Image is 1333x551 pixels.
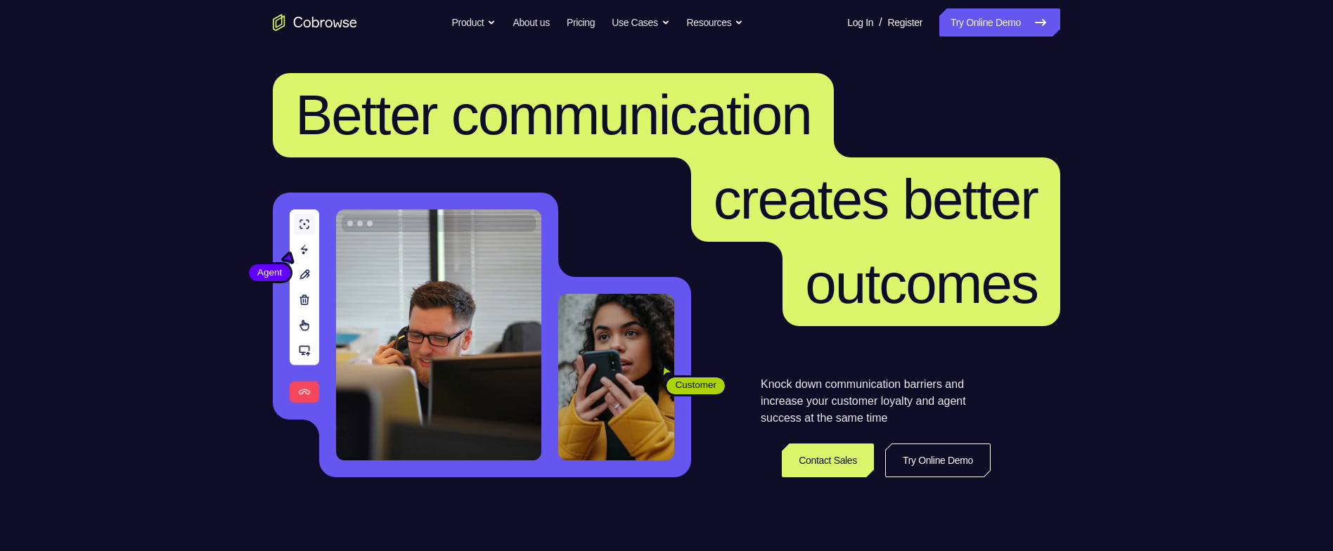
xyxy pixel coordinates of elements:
a: About us [513,8,549,37]
span: / [879,14,882,31]
span: Better communication [295,84,811,146]
img: A customer support agent talking on the phone [336,209,541,460]
span: creates better [714,168,1038,231]
a: Contact Sales [782,443,874,477]
a: Register [888,8,922,37]
button: Use Cases [612,8,669,37]
a: Try Online Demo [885,443,991,477]
a: Try Online Demo [939,8,1060,37]
a: Pricing [567,8,595,37]
a: Log In [847,8,873,37]
a: Go to the home page [273,14,357,31]
span: outcomes [805,252,1038,315]
p: Knock down communication barriers and increase your customer loyalty and agent success at the sam... [761,376,991,427]
button: Product [452,8,496,37]
img: A customer holding their phone [558,294,674,460]
button: Resources [687,8,744,37]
